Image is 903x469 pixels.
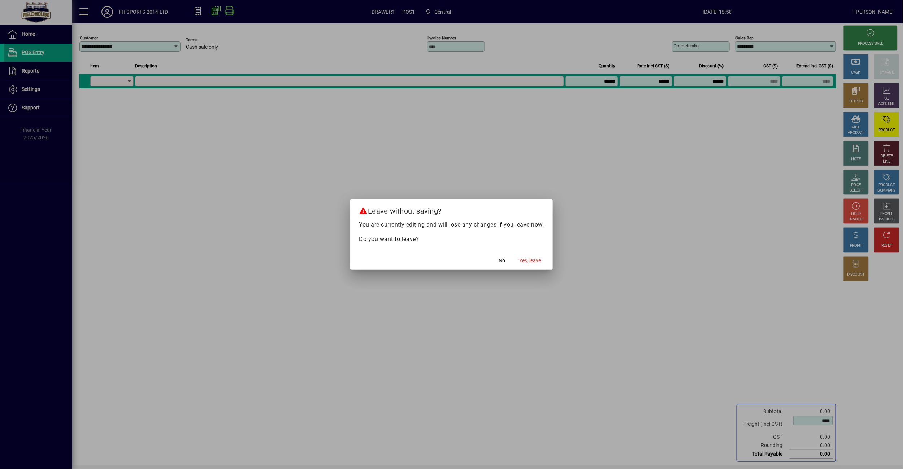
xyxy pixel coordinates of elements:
button: No [491,254,514,267]
span: No [499,257,505,264]
p: Do you want to leave? [359,235,544,244]
h2: Leave without saving? [350,199,553,220]
span: Yes, leave [520,257,541,264]
button: Yes, leave [517,254,544,267]
p: You are currently editing and will lose any changes if you leave now. [359,220,544,229]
